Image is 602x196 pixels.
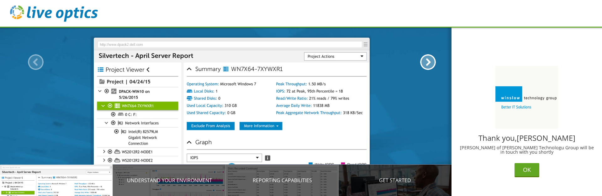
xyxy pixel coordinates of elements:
[10,5,98,22] img: live_optics_svg.svg
[457,146,597,155] p: [PERSON_NAME] of [PERSON_NAME] Technologu Group will be in touch with you shortly
[515,163,539,177] button: OK
[495,66,558,129] img: C0e0OLmAhLsfAAAAAElFTkSuQmCC
[113,177,226,184] p: Understand your environment
[517,133,575,143] span: [PERSON_NAME]
[339,177,451,184] p: Get Started
[94,38,370,177] img: Introducing Live Optics
[226,177,339,184] p: Reporting Capabilities
[457,134,597,142] h2: Thank you,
